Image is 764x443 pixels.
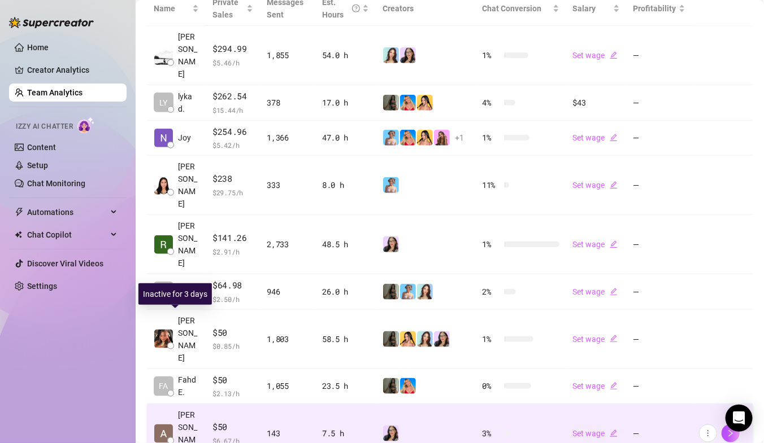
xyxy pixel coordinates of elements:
[322,427,369,440] div: 7.5 h
[27,43,49,52] a: Home
[482,238,500,251] span: 1 %
[138,283,212,305] div: Inactive for 3 days
[417,331,433,347] img: Amelia
[383,177,399,193] img: Vanessa
[573,4,596,13] span: Salary
[267,286,309,298] div: 946
[573,287,618,296] a: Set wageedit
[212,293,253,305] span: $ 2.50 /h
[610,288,618,296] span: edit
[154,235,173,254] img: Riza Joy Barrer…
[633,4,676,13] span: Profitability
[400,47,416,63] img: Sami
[212,90,253,103] span: $262.54
[154,330,173,348] img: Aliyah Espiritu
[322,97,369,109] div: 17.0 h
[154,129,173,147] img: Joy
[383,236,399,252] img: Sami
[627,121,692,156] td: —
[267,333,309,345] div: 1,803
[400,378,416,394] img: Ashley
[15,231,22,239] img: Chat Copilot
[267,49,309,62] div: 1,855
[27,282,57,291] a: Settings
[482,97,500,109] span: 4 %
[27,203,107,221] span: Automations
[322,333,369,345] div: 58.5 h
[27,259,103,268] a: Discover Viral Videos
[627,26,692,85] td: —
[212,340,253,352] span: $ 0.85 /h
[27,88,83,97] a: Team Analytics
[178,131,191,144] span: Joy
[627,85,692,121] td: —
[610,240,618,248] span: edit
[573,335,618,344] a: Set wageedit
[154,176,173,195] img: Keala Jam Cerba…
[400,284,416,300] img: Vanessa
[573,240,618,249] a: Set wageedit
[434,331,450,347] img: Sami
[27,61,118,79] a: Creator Analytics
[267,427,309,440] div: 143
[726,405,753,432] div: Open Intercom Messenger
[482,49,500,62] span: 1 %
[383,47,399,63] img: Amelia
[77,117,95,133] img: AI Chatter
[482,179,500,191] span: 11 %
[573,181,618,190] a: Set wageedit
[704,429,712,437] span: more
[27,143,56,152] a: Content
[212,187,253,198] span: $ 29.75 /h
[383,331,399,347] img: Brandy
[482,427,500,440] span: 3 %
[573,97,620,109] div: $43
[178,220,199,269] span: [PERSON_NAME]
[178,90,199,115] span: lyka d.
[400,95,416,111] img: Ashley
[178,160,199,210] span: [PERSON_NAME]
[212,172,253,186] span: $238
[267,131,309,144] div: 1,366
[610,429,618,437] span: edit
[27,226,107,244] span: Chat Copilot
[400,331,416,347] img: Jocelyn
[610,382,618,390] span: edit
[322,238,369,251] div: 48.5 h
[417,95,433,111] img: Jocelyn
[212,139,253,151] span: $ 5.42 /h
[322,49,369,62] div: 54.0 h
[573,51,618,60] a: Set wageedit
[627,156,692,215] td: —
[573,429,618,438] a: Set wageedit
[212,42,253,56] span: $294.99
[267,179,309,191] div: 333
[455,131,464,144] span: + 1
[212,57,253,68] span: $ 5.46 /h
[400,130,416,146] img: Ashley
[322,286,369,298] div: 26.0 h
[383,426,399,441] img: Sami
[482,4,541,13] span: Chat Conversion
[322,380,369,392] div: 23.5 h
[27,179,85,188] a: Chat Monitoring
[482,333,500,345] span: 1 %
[573,381,618,391] a: Set wageedit
[627,310,692,369] td: —
[267,238,309,251] div: 2,733
[212,231,253,245] span: $141.26
[727,429,735,437] span: right
[434,130,450,146] img: Ari
[160,97,168,109] span: LY
[9,17,94,28] img: logo-BBDzfeDw.svg
[154,424,173,443] img: Angelica Cuyos
[178,374,199,398] span: Fahd E.
[573,133,618,142] a: Set wageedit
[627,215,692,274] td: —
[627,369,692,405] td: —
[212,420,253,434] span: $50
[212,246,253,257] span: $ 2.91 /h
[212,104,253,116] span: $ 15.44 /h
[212,374,253,387] span: $50
[610,51,618,59] span: edit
